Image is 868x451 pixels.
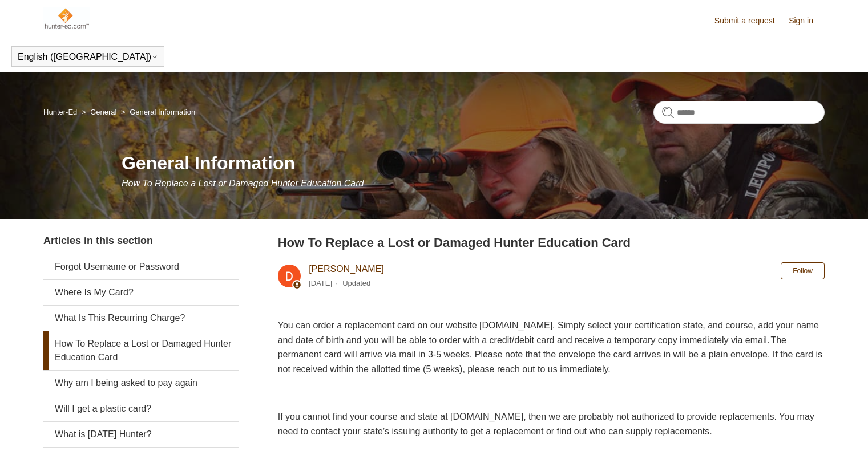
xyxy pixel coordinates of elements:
li: General Information [119,108,195,116]
a: [PERSON_NAME] [309,264,384,274]
a: What Is This Recurring Charge? [43,306,239,331]
span: If you cannot find your course and state at [DOMAIN_NAME], then we are probably not authorized to... [278,412,814,436]
time: 03/04/2024, 07:49 [309,279,332,287]
img: Hunter-Ed Help Center home page [43,7,90,30]
a: General [90,108,116,116]
a: Will I get a plastic card? [43,396,239,421]
a: Forgot Username or Password [43,254,239,279]
button: Follow Article [781,262,825,279]
input: Search [653,101,825,124]
a: Why am I being asked to pay again [43,371,239,396]
a: Sign in [789,15,825,27]
h2: How To Replace a Lost or Damaged Hunter Education Card [278,233,825,252]
li: Updated [342,279,370,287]
a: Submit a request [714,15,786,27]
button: English ([GEOGRAPHIC_DATA]) [18,52,158,62]
a: General Information [130,108,195,116]
span: Articles in this section [43,235,153,246]
h1: General Information [122,149,825,177]
a: What is [DATE] Hunter? [43,422,239,447]
span: How To Replace a Lost or Damaged Hunter Education Card [122,178,364,188]
span: You can order a replacement card on our website [DOMAIN_NAME]. Simply select your certification s... [278,320,822,374]
li: General [79,108,119,116]
a: How To Replace a Lost or Damaged Hunter Education Card [43,331,239,370]
a: Hunter-Ed [43,108,77,116]
a: Where Is My Card? [43,280,239,305]
li: Hunter-Ed [43,108,79,116]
